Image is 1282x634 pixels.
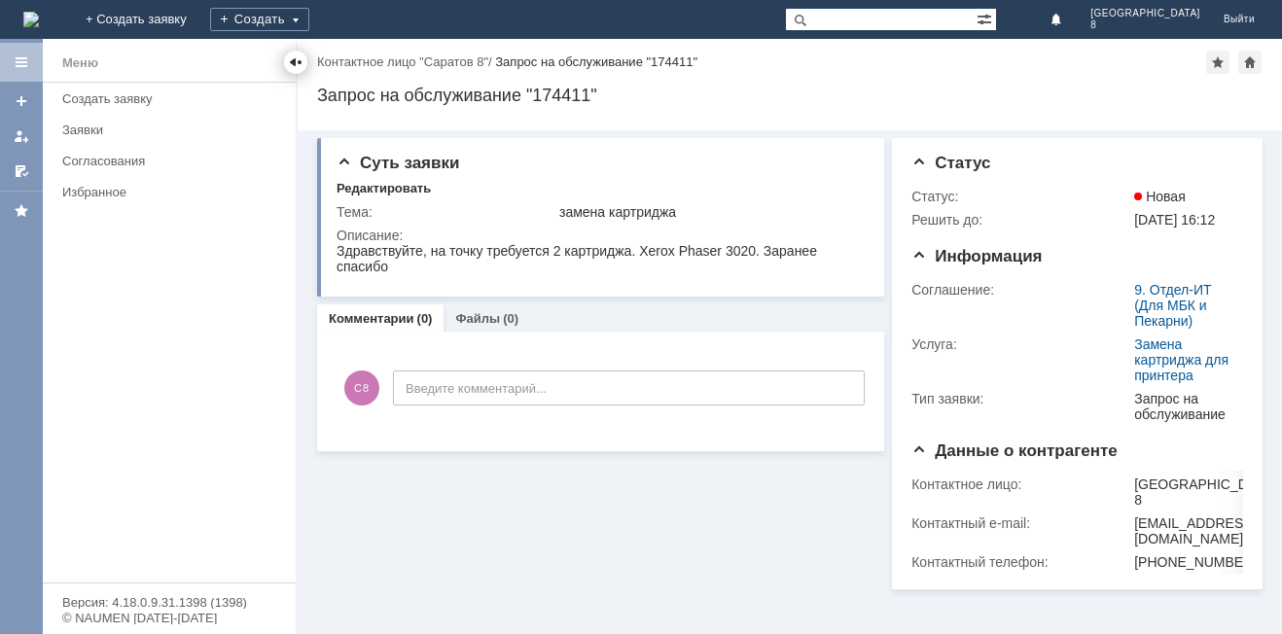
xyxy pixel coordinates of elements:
[455,311,500,326] a: Файлы
[911,336,1130,352] div: Услуга:
[911,441,1118,460] span: Данные о контрагенте
[911,247,1042,265] span: Информация
[54,84,292,114] a: Создать заявку
[911,476,1130,492] div: Контактное лицо:
[62,91,284,106] div: Создать заявку
[911,515,1130,531] div: Контактный e-mail:
[62,123,284,137] div: Заявки
[337,154,459,172] span: Суть заявки
[62,185,263,199] div: Избранное
[1090,19,1200,31] span: 8
[1134,336,1229,383] a: Замена картриджа для принтера
[317,54,495,69] div: /
[503,311,518,326] div: (0)
[284,51,307,74] div: Скрыть меню
[210,8,309,31] div: Создать
[337,228,864,243] div: Описание:
[1238,51,1262,74] div: Сделать домашней страницей
[1134,282,1211,329] a: 9. Отдел-ИТ (Для МБК и Пекарни)
[62,154,284,168] div: Согласования
[559,204,860,220] div: замена картриджа
[911,154,990,172] span: Статус
[6,156,37,187] a: Мои согласования
[911,282,1130,298] div: Соглашение:
[329,311,414,326] a: Комментарии
[1134,212,1215,228] span: [DATE] 16:12
[495,54,697,69] div: Запрос на обслуживание "174411"
[54,115,292,145] a: Заявки
[6,121,37,152] a: Мои заявки
[6,86,37,117] a: Создать заявку
[23,12,39,27] a: Перейти на домашнюю страницу
[911,189,1130,204] div: Статус:
[62,612,276,624] div: © NAUMEN [DATE]-[DATE]
[317,54,488,69] a: Контактное лицо "Саратов 8"
[1134,476,1276,508] div: [GEOGRAPHIC_DATA] 8
[1134,189,1186,204] span: Новая
[1134,391,1235,422] div: Запрос на обслуживание
[977,9,996,27] span: Расширенный поиск
[1206,51,1229,74] div: Добавить в избранное
[911,391,1130,406] div: Тип заявки:
[1134,554,1276,570] div: [PHONE_NUMBER]
[344,370,379,405] span: С8
[417,311,433,326] div: (0)
[337,204,555,220] div: Тема:
[62,596,276,609] div: Версия: 4.18.0.9.31.1398 (1398)
[23,12,39,27] img: logo
[1134,515,1276,546] div: [EMAIL_ADDRESS][DOMAIN_NAME]
[911,554,1130,570] div: Контактный телефон:
[317,86,1263,105] div: Запрос на обслуживание "174411"
[62,52,98,75] div: Меню
[911,212,1130,228] div: Решить до:
[1090,8,1200,19] span: [GEOGRAPHIC_DATA]
[54,146,292,176] a: Согласования
[337,181,431,196] div: Редактировать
